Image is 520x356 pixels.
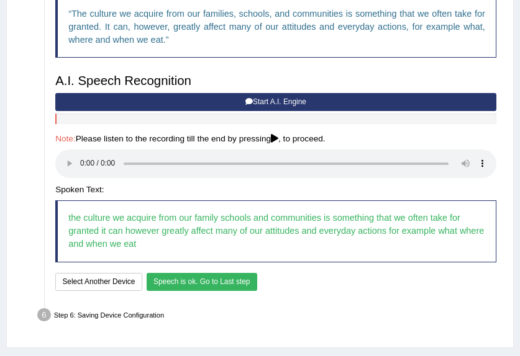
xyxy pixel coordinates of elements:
[55,200,496,262] blockquote: the culture we acquire from our family schools and communities is something that we often take fo...
[33,305,509,328] div: Step 6: Saving Device Configuration
[55,185,496,195] h4: Spoken Text:
[147,273,257,291] button: Speech is ok. Go to Last step
[55,74,496,87] h3: A.I. Speech Recognition
[55,273,142,291] button: Select Another Device
[68,9,485,45] q: The culture we acquire from our families, schools, and communities is something that we often tak...
[55,134,76,143] span: Note:
[55,135,496,144] h4: Please listen to the recording till the end by pressing , to proceed.
[55,93,496,111] button: Start A.I. Engine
